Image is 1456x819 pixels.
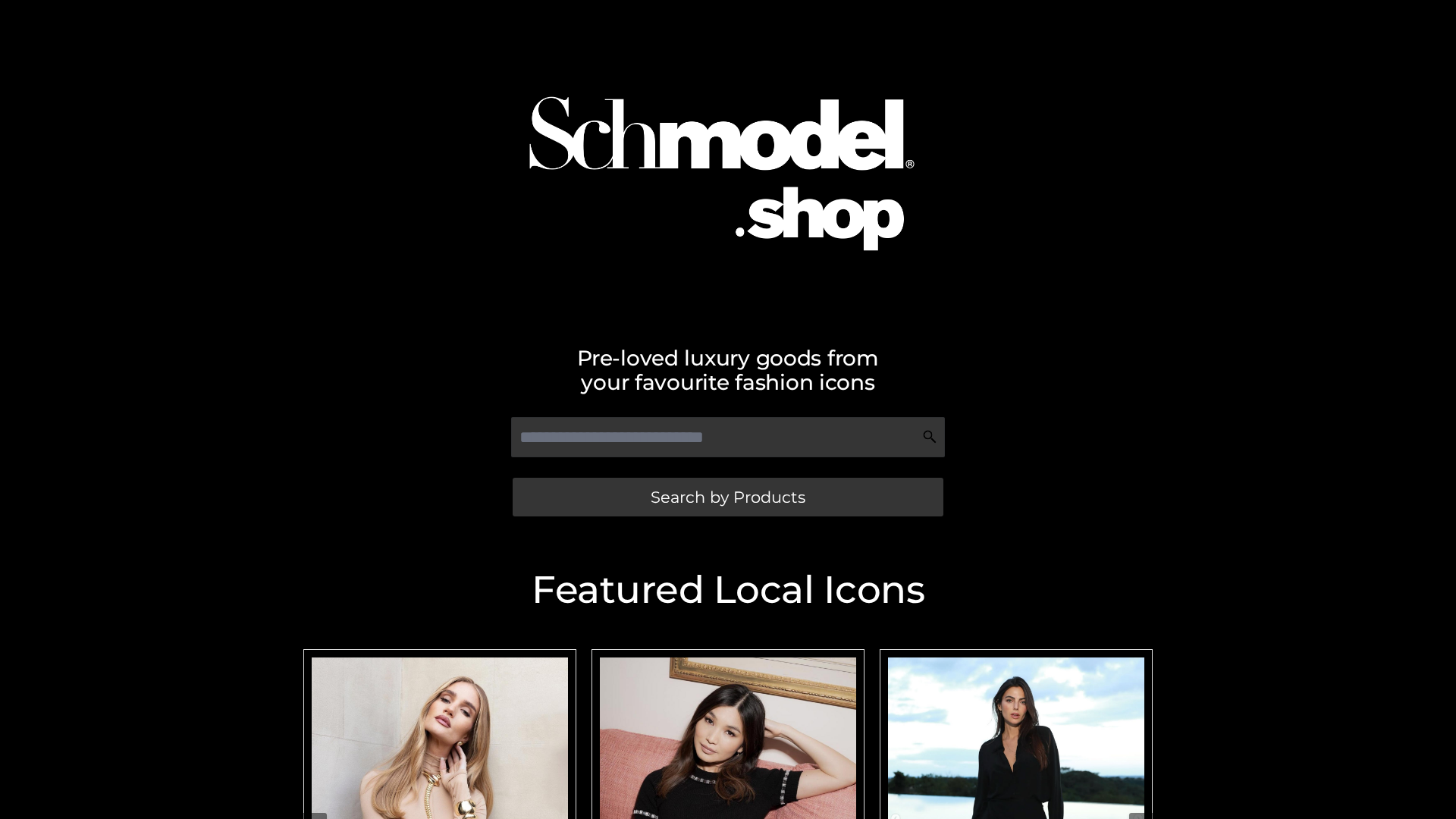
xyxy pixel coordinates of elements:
a: Search by Products [513,478,943,516]
h2: Pre-loved luxury goods from your favourite fashion icons [296,346,1160,394]
img: Search Icon [922,429,937,444]
span: Search by Products [651,489,805,505]
h2: Featured Local Icons​ [296,571,1160,609]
